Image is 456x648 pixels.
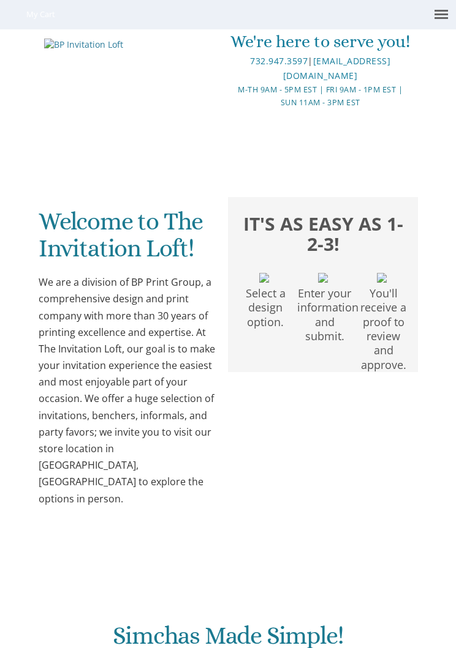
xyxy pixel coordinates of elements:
img: filter [318,273,328,283]
p: You'll receive a proof to review and approve. [357,283,411,372]
h1: Welcome to The Invitation Loft! [39,208,216,271]
a: 732.947.3597 [250,55,308,67]
img: BP Invitation Loft [44,39,123,51]
h2: It's as easy as 1-2-3! [235,212,412,256]
p: Enter your information and submit. [297,283,352,343]
a: [EMAIL_ADDRESS][DOMAIN_NAME] [283,55,390,81]
div: | [229,54,411,83]
img: filter [259,273,269,283]
img: filter [377,273,387,283]
div: We are a division of BP Print Group, a comprehensive design and print company with more than 30 y... [39,274,216,507]
div: M-Th 9am - 5pm EST | Fri 9am - 1pm EST | Sun 11am - 3pm EST [229,83,411,110]
p: Select a design option. [238,283,293,329]
div: We're here to serve you! [229,29,411,54]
